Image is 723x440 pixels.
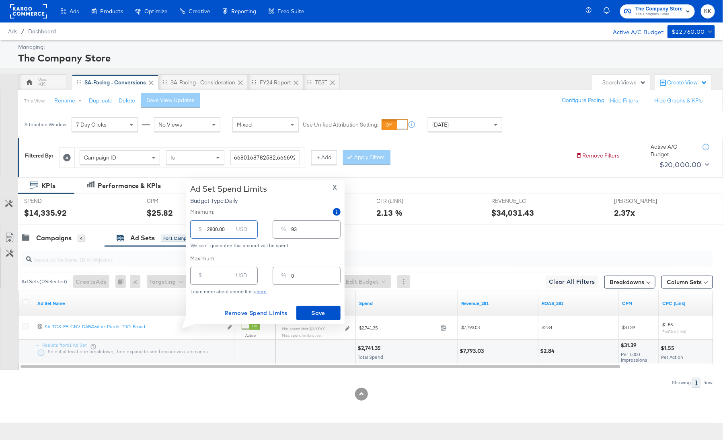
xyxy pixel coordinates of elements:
[656,158,711,171] button: $20,000.00
[604,276,655,289] button: Breakdowns
[542,324,552,330] span: $2.84
[162,80,167,84] div: Drag to reorder tab
[491,207,534,219] div: $34,031.43
[25,152,53,160] div: Filtered By:
[556,93,610,108] button: Configure Pacing
[242,333,260,338] label: Active
[662,321,673,327] span: $1.55
[278,224,289,238] div: %
[461,300,535,307] a: Revenue_281
[621,351,647,363] span: Per 1,000 Impressions
[546,276,598,289] button: Clear All Filters
[703,380,713,385] div: Row
[147,197,207,205] span: CPM
[190,255,341,262] label: Maximum:
[100,8,123,14] span: Products
[8,28,17,35] span: Ads
[672,380,692,385] div: Showing:
[39,80,46,88] div: KK
[233,270,251,284] div: USD
[158,121,182,128] span: No Views
[661,354,683,360] span: Per Action
[233,224,251,238] div: USD
[622,300,656,307] a: The average cost you've paid to have 1,000 impressions of your ad.
[333,182,337,193] span: X
[460,347,486,355] div: $7,793.03
[49,94,90,108] button: Rename
[661,344,677,352] div: $1.55
[359,300,455,307] a: The total amount spent to date.
[76,80,81,84] div: Drag to reorder tab
[84,79,146,86] div: SA-Pacing - Conversions
[461,324,480,330] span: $7,793.03
[70,8,79,14] span: Ads
[237,121,252,128] span: Mixed
[195,270,205,284] div: $
[300,308,337,318] span: Save
[277,8,304,14] span: Feed Suite
[614,197,675,205] span: [PERSON_NAME]
[602,79,646,86] div: Search Views
[701,4,715,18] button: KK
[614,207,635,219] div: 2.37x
[432,121,449,128] span: [DATE]
[659,159,702,171] div: $20,000.00
[704,7,712,16] span: KK
[190,196,267,205] p: Budget Type: Daily
[620,342,639,349] div: $31.39
[635,11,683,18] span: The Company Store
[76,121,107,128] span: 7 Day Clicks
[377,207,403,219] div: 2.13 %
[661,276,713,289] button: Column Sets
[231,8,256,14] span: Reporting
[190,208,214,216] label: Minimum:
[622,324,635,330] span: $31.39
[576,152,620,160] button: Remove Filters
[542,300,616,307] a: ROAS_281
[17,28,28,35] span: /
[257,289,267,295] a: here.
[307,80,312,84] div: Drag to reorder tab
[98,181,161,190] div: Performance & KPIs
[24,197,84,205] span: SPEND
[170,79,235,86] div: SA-Pacing - Consideration
[358,354,383,360] span: Total Spend
[311,150,337,165] button: + Add
[692,378,700,388] div: 1
[224,308,288,318] span: Remove Spend Limits
[303,121,378,129] label: Use Unified Attribution Setting:
[357,344,383,352] div: $2,741.35
[18,51,713,65] div: The Company Store
[329,184,340,190] button: X
[359,325,437,331] span: $2,741.35
[119,97,135,104] button: Delete
[377,197,437,205] span: CTR (LINK)
[296,306,341,320] button: Save
[654,97,703,104] button: Hide Graphs & KPIs
[635,5,683,13] span: The Company Store
[620,4,695,18] button: The Company StoreThe Company Store
[668,25,715,38] button: $22,760.00
[662,329,686,334] sub: Per Click (Link)
[28,28,56,35] span: Dashboard
[18,43,713,51] div: Managing:
[667,79,707,87] div: Create View
[45,323,223,332] a: SA_TCS_FB_CNV_DABAValue_Purch_PRO_Broad
[45,323,223,330] div: SA_TCS_FB_CNV_DABAValue_Purch_PRO_Broad
[651,143,695,158] div: Active A/C Budget
[278,270,289,284] div: %
[260,79,291,86] div: FY24 Report
[24,98,45,104] div: This View:
[610,97,638,104] button: Hide Filters
[147,207,173,219] div: $25.82
[115,275,130,288] div: 0
[190,289,341,295] div: Learn more about spend limits
[161,235,198,242] div: for 1 Campaign
[195,224,205,238] div: $
[41,181,55,190] div: KPIs
[491,197,552,205] span: REVENUE_LC
[540,347,557,355] div: $2.84
[252,80,256,84] div: Drag to reorder tab
[604,25,663,37] div: Active A/C Budget
[221,306,291,320] button: Remove Spend Limits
